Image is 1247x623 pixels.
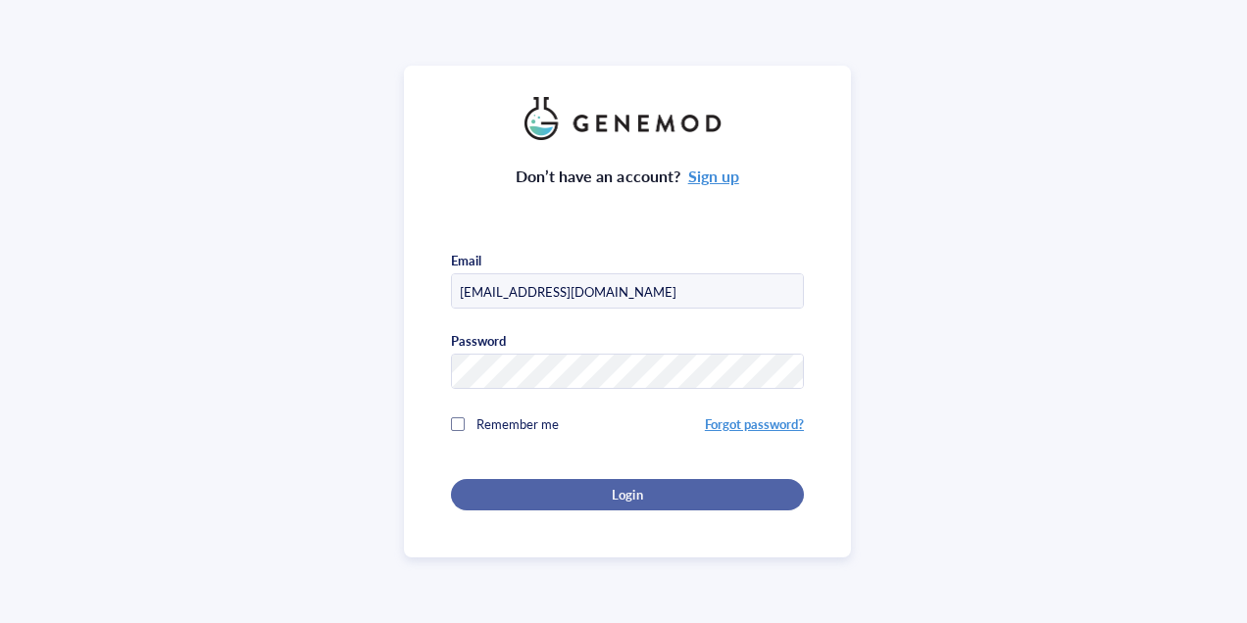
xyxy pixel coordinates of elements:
a: Sign up [688,165,739,187]
span: Login [612,486,642,503]
div: Password [451,332,506,350]
a: Forgot password? [705,414,804,433]
div: Email [451,252,481,269]
img: genemod_logo_light-BcqUzbGq.png [524,97,730,140]
div: Don’t have an account? [516,164,739,189]
span: Remember me [476,414,559,433]
button: Login [451,479,804,510]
